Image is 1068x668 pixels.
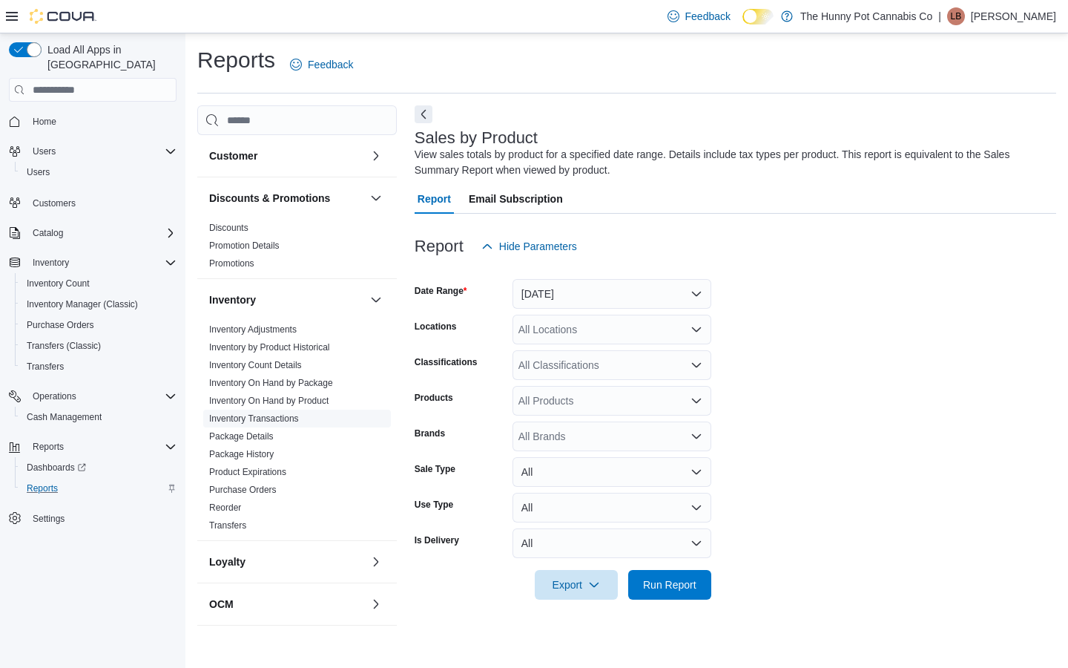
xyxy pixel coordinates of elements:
a: Transfers [209,520,246,531]
span: LB [951,7,962,25]
img: Cova [30,9,96,24]
span: Inventory Adjustments [209,324,297,335]
button: Open list of options [690,430,702,442]
span: Inventory Manager (Classic) [27,298,138,310]
label: Products [415,392,453,404]
a: Promotions [209,258,254,269]
span: Cash Management [21,408,177,426]
span: Package History [209,448,274,460]
span: Export [544,570,609,600]
a: Dashboards [15,457,182,478]
button: OCM [367,595,385,613]
span: Transfers (Classic) [27,340,101,352]
button: Catalog [3,223,182,243]
a: Reports [21,479,64,497]
button: Loyalty [209,554,364,569]
span: Catalog [27,224,177,242]
button: Cash Management [15,407,182,428]
a: Home [27,113,62,131]
button: Open list of options [690,324,702,335]
span: Feedback [308,57,353,72]
button: Run Report [628,570,711,600]
span: Inventory Transactions [209,413,299,425]
button: Purchase Orders [15,315,182,335]
a: Inventory Count [21,275,96,292]
a: Inventory Count Details [209,360,302,370]
span: Users [27,143,177,160]
span: Report [418,184,451,214]
button: Inventory Manager (Classic) [15,294,182,315]
label: Is Delivery [415,534,459,546]
button: Transfers [15,356,182,377]
div: Inventory [197,321,397,540]
span: Inventory Count [27,278,90,289]
nav: Complex example [9,105,177,568]
a: Dashboards [21,459,92,477]
button: Operations [3,386,182,407]
button: Home [3,111,182,132]
button: Discounts & Promotions [209,191,364,206]
button: [DATE] [512,279,711,309]
span: Cash Management [27,411,102,423]
button: Hide Parameters [475,232,583,261]
a: Cash Management [21,408,108,426]
a: Inventory by Product Historical [209,342,330,353]
span: Dashboards [21,459,177,477]
button: Customer [367,147,385,165]
span: Promotions [209,258,254,269]
span: Dashboards [27,462,86,474]
a: Users [21,163,56,181]
a: Purchase Orders [21,316,100,334]
span: Transfers [27,361,64,373]
div: View sales totals by product for a specified date range. Details include tax types per product. T... [415,147,1049,178]
a: Package Details [209,431,274,442]
a: Product Expirations [209,467,286,477]
button: Reports [27,438,70,456]
span: Customers [33,197,76,209]
button: Open list of options [690,359,702,371]
a: Settings [27,510,70,528]
span: Run Report [643,577,696,592]
span: Transfers (Classic) [21,337,177,355]
div: Discounts & Promotions [197,219,397,278]
span: Transfers [209,520,246,531]
a: Promotion Details [209,240,280,251]
button: Catalog [27,224,69,242]
a: Inventory On Hand by Package [209,378,333,388]
a: Inventory Adjustments [209,324,297,335]
span: Users [21,163,177,181]
h3: Loyalty [209,554,245,569]
label: Date Range [415,285,467,297]
button: Open list of options [690,395,702,407]
span: Purchase Orders [21,316,177,334]
p: [PERSON_NAME] [971,7,1056,25]
span: Inventory [27,254,177,272]
span: Inventory Count Details [209,359,302,371]
p: The Hunny Pot Cannabis Co [800,7,932,25]
div: Lareina Betancourt [947,7,965,25]
button: Users [27,143,62,160]
button: All [512,493,711,523]
span: Discounts [209,222,248,234]
a: Feedback [662,1,736,31]
a: Transfers [21,358,70,376]
a: Inventory On Hand by Product [209,396,329,406]
button: Loyalty [367,553,385,571]
span: Inventory On Hand by Product [209,395,329,407]
span: Inventory On Hand by Package [209,377,333,389]
button: Next [415,105,432,123]
a: Purchase Orders [209,485,277,495]
a: Reorder [209,502,241,513]
span: Inventory by Product Historical [209,341,330,353]
a: Transfers (Classic) [21,337,107,355]
span: Reports [27,482,58,494]
h3: Report [415,238,464,255]
h3: Discounts & Promotions [209,191,330,206]
h3: OCM [209,597,234,612]
button: Reports [15,478,182,499]
button: OCM [209,597,364,612]
span: Hide Parameters [499,239,577,254]
button: Inventory Count [15,273,182,294]
button: Settings [3,508,182,529]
